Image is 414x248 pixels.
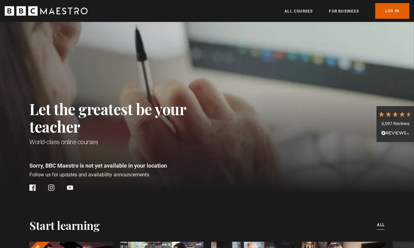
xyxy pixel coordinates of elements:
h2: Start learning [29,219,99,232]
nav: Primary [285,3,409,19]
p: Sorry, BBC Maestro is not yet available in your location [29,161,214,170]
a: Log In [375,3,409,19]
div: 6,097 Reviews [378,121,412,127]
div: 4.7 Stars [378,111,412,118]
p: Follow us for updates and availability announcements [29,171,214,179]
div: Read All Reviews [378,130,412,137]
h1: World-class online courses [29,138,214,146]
h2: Let the greatest be your teacher [29,100,214,135]
div: 6,097 ReviewsRead All Reviews [376,106,414,142]
a: For business [329,8,359,14]
img: REVIEWS.io [381,131,409,135]
svg: BBC Maestro [5,6,88,16]
a: All Courses [285,8,313,14]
